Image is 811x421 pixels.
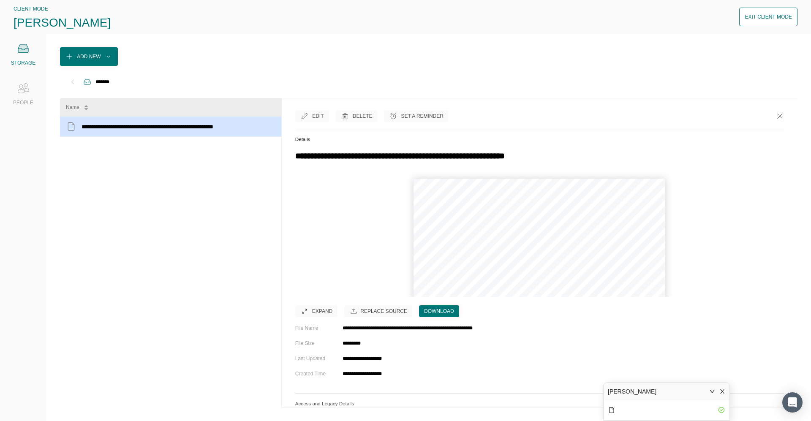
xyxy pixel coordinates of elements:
button: Download [419,305,459,317]
div: STORAGE [11,59,35,67]
h5: Details [295,136,784,143]
div: Replace Source [360,307,407,315]
button: Exit Client Mode [739,8,797,26]
button: Expand [295,305,337,317]
span: down [709,388,715,394]
button: Edit [295,110,329,122]
div: Name [66,103,79,111]
span: CLIENT MODE [14,6,48,12]
div: Created Time [295,369,336,378]
div: Download [424,307,454,315]
div: Last Updated [295,354,336,363]
div: Expand [312,307,332,315]
div: Add New [77,52,101,61]
button: Delete [336,110,378,122]
div: Open Intercom Messenger [782,392,803,413]
button: Set a Reminder [384,110,448,122]
h5: Access and Legacy Details [295,400,784,407]
div: File Size [295,339,336,348]
div: File Name [295,324,336,332]
div: [PERSON_NAME] [608,387,656,396]
div: Edit [312,112,324,120]
div: Set a Reminder [401,112,443,120]
div: Exit Client Mode [745,13,792,21]
span: [PERSON_NAME] [14,16,111,30]
div: Delete [353,112,373,120]
span: close [719,388,725,394]
span: file [609,407,615,413]
button: Add New [60,47,118,66]
div: PEOPLE [13,98,33,107]
span: check-circle [718,407,724,413]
